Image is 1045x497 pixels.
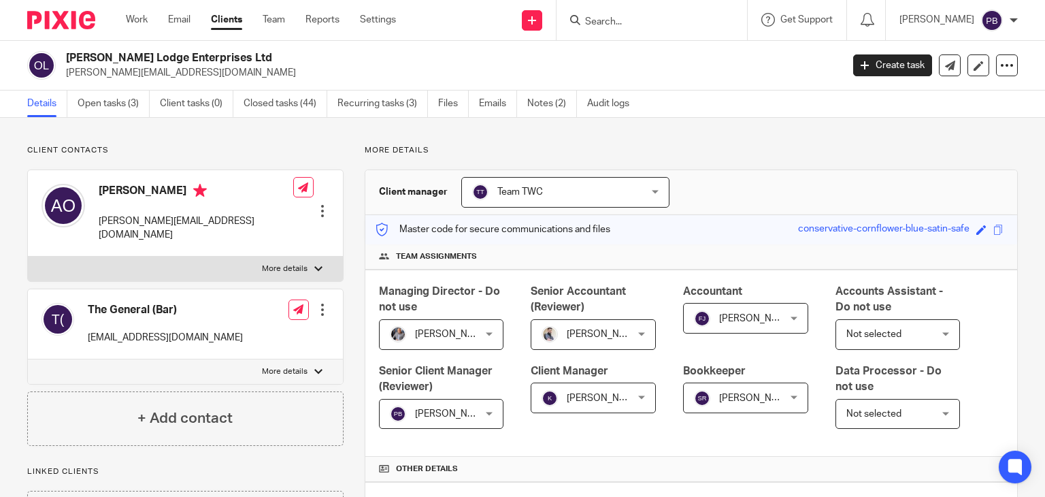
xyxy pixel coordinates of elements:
img: svg%3E [981,10,1003,31]
a: Recurring tasks (3) [337,91,428,117]
span: Bookkeeper [683,366,746,376]
img: svg%3E [694,390,710,406]
a: Notes (2) [527,91,577,117]
a: Closed tasks (44) [244,91,327,117]
h4: The General (Bar) [88,303,243,317]
span: Get Support [780,15,833,25]
a: Open tasks (3) [78,91,150,117]
input: Search [584,16,706,29]
a: Files [438,91,469,117]
span: [PERSON_NAME] [567,394,642,403]
a: Details [27,91,67,117]
span: Client Manager [531,366,608,376]
h3: Client manager [379,185,448,199]
p: Linked clients [27,466,344,477]
img: svg%3E [542,390,558,406]
img: svg%3E [694,310,710,327]
p: [PERSON_NAME][EMAIL_ADDRESS][DOMAIN_NAME] [66,66,833,80]
span: [PERSON_NAME] [415,330,490,339]
a: Clients [211,13,242,27]
p: More details [365,145,1018,156]
img: svg%3E [472,184,488,200]
a: Team [263,13,285,27]
p: [PERSON_NAME][EMAIL_ADDRESS][DOMAIN_NAME] [99,214,293,242]
span: Other details [396,464,458,475]
img: svg%3E [42,184,85,227]
p: [EMAIL_ADDRESS][DOMAIN_NAME] [88,331,243,344]
span: Senior Client Manager (Reviewer) [379,366,493,392]
a: Create task [853,54,932,76]
span: [PERSON_NAME] [719,394,794,403]
div: conservative-cornflower-blue-satin-safe [798,222,969,238]
img: svg%3E [42,303,74,336]
span: Not selected [846,409,901,419]
img: Pixie [27,11,95,29]
a: Emails [479,91,517,117]
span: Managing Director - Do not use [379,286,500,312]
h4: + Add contact [137,408,233,429]
span: [PERSON_NAME] [719,314,794,323]
h2: [PERSON_NAME] Lodge Enterprises Ltd [66,51,680,65]
p: [PERSON_NAME] [899,13,974,27]
span: Accounts Assistant - Do not use [835,286,943,312]
a: Audit logs [587,91,640,117]
span: Not selected [846,330,901,339]
span: [PERSON_NAME] [415,409,490,419]
h4: [PERSON_NAME] [99,184,293,201]
a: Email [168,13,190,27]
i: Primary [193,184,207,197]
a: Reports [305,13,339,27]
p: Master code for secure communications and files [376,223,610,236]
img: svg%3E [27,51,56,80]
a: Settings [360,13,396,27]
p: More details [262,263,308,274]
p: More details [262,366,308,377]
span: Accountant [683,286,742,297]
span: Team TWC [497,187,543,197]
span: Data Processor - Do not use [835,366,942,392]
span: [PERSON_NAME] [567,330,642,339]
span: Senior Accountant (Reviewer) [531,286,626,312]
img: Pixie%2002.jpg [542,326,558,342]
img: -%20%20-%20studio@ingrained.co.uk%20for%20%20-20220223%20at%20101413%20-%201W1A2026.jpg [390,326,406,342]
p: Client contacts [27,145,344,156]
img: svg%3E [390,406,406,422]
a: Work [126,13,148,27]
span: Team assignments [396,251,477,262]
a: Client tasks (0) [160,91,233,117]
